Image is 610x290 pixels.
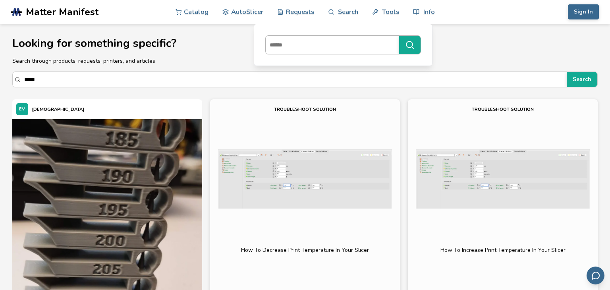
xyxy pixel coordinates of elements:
h1: Looking for something specific? [12,37,598,50]
p: troubleshoot solution [472,105,534,114]
span: EV [19,107,25,112]
p: how to increase print temperature in your slicer [440,246,566,254]
button: Send feedback via email [587,267,604,284]
input: Search [24,72,563,87]
button: Sign In [568,4,599,19]
p: troubleshoot solution [274,105,336,114]
span: Matter Manifest [26,6,98,17]
p: Search through products, requests, printers, and articles [12,57,598,65]
button: Search [567,72,597,87]
p: [DEMOGRAPHIC_DATA] [32,105,84,114]
p: how to decrease print temperature in your slicer [241,246,369,254]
